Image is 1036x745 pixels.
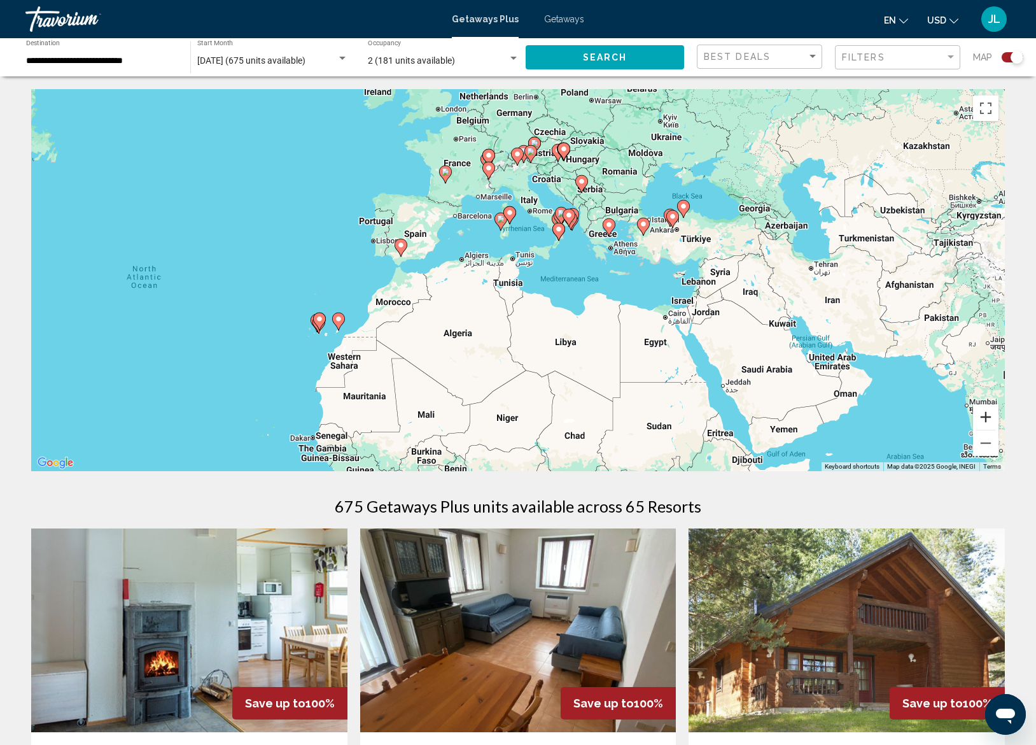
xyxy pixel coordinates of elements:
[983,463,1001,470] a: Terms
[884,15,896,25] span: en
[197,55,305,66] span: [DATE] (675 units available)
[927,15,946,25] span: USD
[835,45,960,71] button: Filter
[884,11,908,29] button: Change language
[887,463,976,470] span: Map data ©2025 Google, INEGI
[360,529,676,732] img: 2383I01X.jpg
[902,697,963,710] span: Save up to
[25,6,439,32] a: Travorium
[985,694,1026,735] iframe: Button to launch messaging window
[561,687,676,720] div: 100%
[232,687,347,720] div: 100%
[583,53,627,63] span: Search
[704,52,771,62] span: Best Deals
[368,55,455,66] span: 2 (181 units available)
[973,404,998,430] button: Zoom in
[34,455,76,471] a: Open this area in Google Maps (opens a new window)
[973,96,998,121] button: Toggle fullscreen view
[977,6,1011,32] button: User Menu
[31,529,347,732] img: 2591I01X.jpg
[825,462,879,471] button: Keyboard shortcuts
[452,14,519,24] a: Getaways Plus
[335,497,701,516] h1: 675 Getaways Plus units available across 65 Resorts
[842,52,885,62] span: Filters
[544,14,584,24] a: Getaways
[245,697,305,710] span: Save up to
[890,687,1005,720] div: 100%
[689,529,1005,732] img: 2940E01X.jpg
[526,45,684,69] button: Search
[573,697,634,710] span: Save up to
[34,455,76,471] img: Google
[973,430,998,456] button: Zoom out
[927,11,958,29] button: Change currency
[704,52,818,62] mat-select: Sort by
[988,13,1000,25] span: JL
[973,48,992,66] span: Map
